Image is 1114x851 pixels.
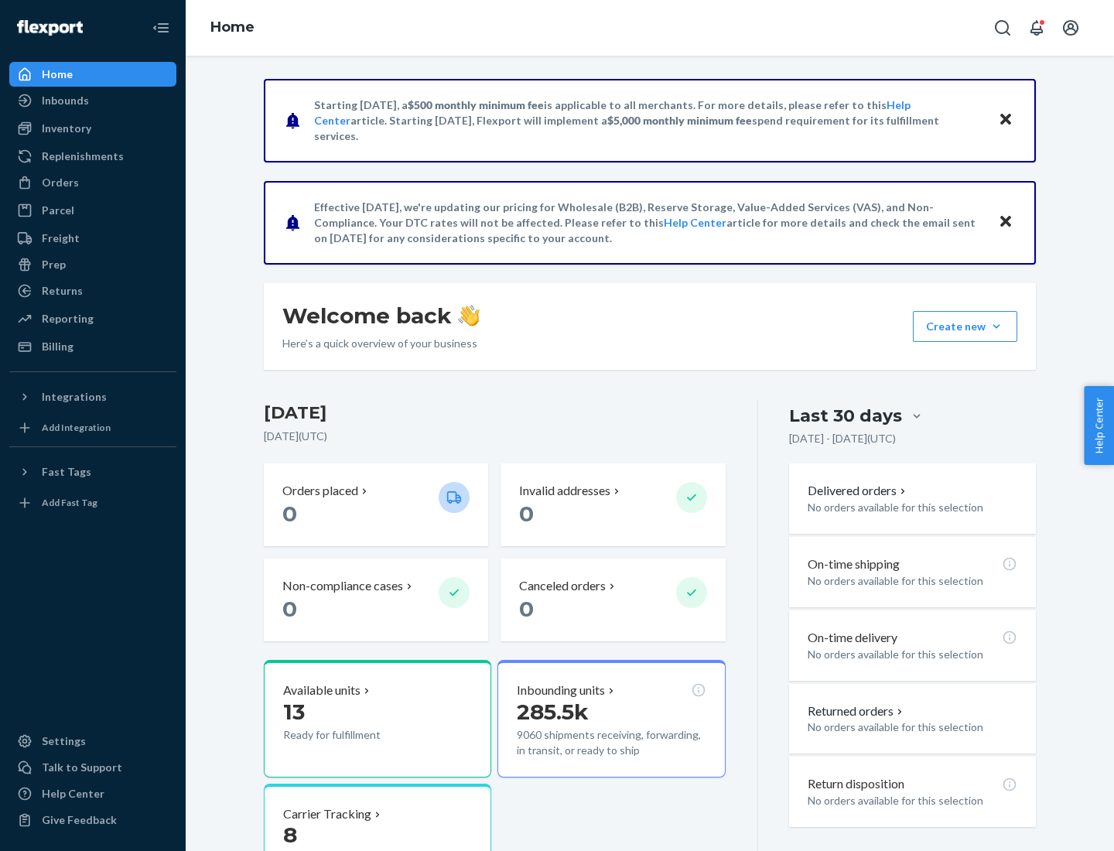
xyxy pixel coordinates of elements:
[408,98,544,111] span: $500 monthly minimum fee
[42,175,79,190] div: Orders
[497,660,725,778] button: Inbounding units285.5k9060 shipments receiving, forwarding, in transit, or ready to ship
[264,660,491,778] button: Available units13Ready for fulfillment
[501,559,725,641] button: Canceled orders 0
[264,401,726,425] h3: [DATE]
[9,460,176,484] button: Fast Tags
[145,12,176,43] button: Close Navigation
[987,12,1018,43] button: Open Search Box
[42,812,117,828] div: Give Feedback
[282,482,358,500] p: Orders placed
[42,231,80,246] div: Freight
[789,431,896,446] p: [DATE] - [DATE] ( UTC )
[517,699,589,725] span: 285.5k
[517,727,706,758] p: 9060 shipments receiving, forwarding, in transit, or ready to ship
[42,464,91,480] div: Fast Tags
[808,500,1017,515] p: No orders available for this selection
[42,93,89,108] div: Inbounds
[42,760,122,775] div: Talk to Support
[9,808,176,832] button: Give Feedback
[996,109,1016,132] button: Close
[42,733,86,749] div: Settings
[42,283,83,299] div: Returns
[501,463,725,546] button: Invalid addresses 0
[42,311,94,326] div: Reporting
[9,226,176,251] a: Freight
[9,116,176,141] a: Inventory
[519,482,610,500] p: Invalid addresses
[198,5,267,50] ol: breadcrumbs
[282,302,480,330] h1: Welcome back
[282,596,297,622] span: 0
[808,793,1017,808] p: No orders available for this selection
[42,121,91,136] div: Inventory
[42,786,104,801] div: Help Center
[607,114,752,127] span: $5,000 monthly minimum fee
[808,719,1017,735] p: No orders available for this selection
[210,19,255,36] a: Home
[9,384,176,409] button: Integrations
[519,501,534,527] span: 0
[42,339,73,354] div: Billing
[9,306,176,331] a: Reporting
[9,279,176,303] a: Returns
[9,170,176,195] a: Orders
[282,336,480,351] p: Here’s a quick overview of your business
[519,577,606,595] p: Canceled orders
[808,775,904,793] p: Return disposition
[9,334,176,359] a: Billing
[282,577,403,595] p: Non-compliance cases
[996,211,1016,234] button: Close
[458,305,480,326] img: hand-wave emoji
[264,559,488,641] button: Non-compliance cases 0
[9,88,176,113] a: Inbounds
[1084,386,1114,465] button: Help Center
[9,252,176,277] a: Prep
[517,682,605,699] p: Inbounding units
[808,647,1017,662] p: No orders available for this selection
[314,97,983,144] p: Starting [DATE], a is applicable to all merchants. For more details, please refer to this article...
[9,415,176,440] a: Add Integration
[913,311,1017,342] button: Create new
[42,496,97,509] div: Add Fast Tag
[283,682,361,699] p: Available units
[808,573,1017,589] p: No orders available for this selection
[808,629,897,647] p: On-time delivery
[9,490,176,515] a: Add Fast Tag
[42,257,66,272] div: Prep
[789,404,902,428] div: Last 30 days
[42,67,73,82] div: Home
[9,781,176,806] a: Help Center
[264,429,726,444] p: [DATE] ( UTC )
[9,729,176,754] a: Settings
[664,216,726,229] a: Help Center
[1055,12,1086,43] button: Open account menu
[283,805,371,823] p: Carrier Tracking
[808,555,900,573] p: On-time shipping
[283,727,426,743] p: Ready for fulfillment
[1021,12,1052,43] button: Open notifications
[283,699,305,725] span: 13
[42,149,124,164] div: Replenishments
[42,421,111,434] div: Add Integration
[314,200,983,246] p: Effective [DATE], we're updating our pricing for Wholesale (B2B), Reserve Storage, Value-Added Se...
[9,62,176,87] a: Home
[42,203,74,218] div: Parcel
[808,702,906,720] button: Returned orders
[42,389,107,405] div: Integrations
[9,198,176,223] a: Parcel
[9,144,176,169] a: Replenishments
[808,482,909,500] button: Delivered orders
[264,463,488,546] button: Orders placed 0
[9,755,176,780] a: Talk to Support
[282,501,297,527] span: 0
[519,596,534,622] span: 0
[283,822,297,848] span: 8
[17,20,83,36] img: Flexport logo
